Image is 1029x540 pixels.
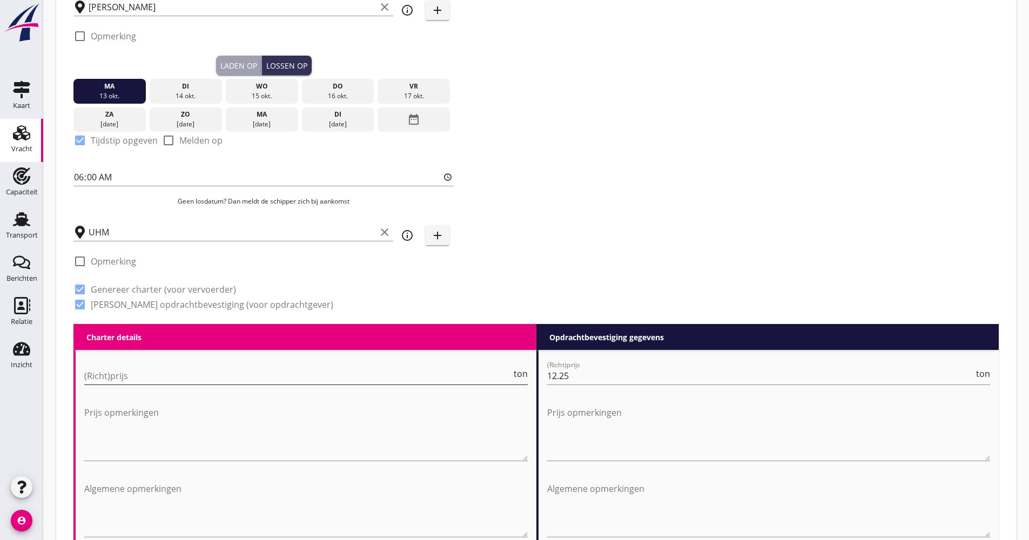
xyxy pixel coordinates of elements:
[76,91,143,101] div: 13 okt.
[76,119,143,129] div: [DATE]
[76,110,143,119] div: za
[228,82,295,91] div: wo
[152,91,219,101] div: 14 okt.
[91,256,136,267] label: Opmerking
[152,110,219,119] div: zo
[11,361,32,368] div: Inzicht
[304,91,371,101] div: 16 okt.
[262,56,312,75] button: Lossen op
[407,110,420,129] i: date_range
[547,404,991,461] textarea: Prijs opmerkingen
[91,31,136,42] label: Opmerking
[6,188,38,195] div: Capaciteit
[380,82,447,91] div: vr
[152,82,219,91] div: di
[228,119,295,129] div: [DATE]
[11,510,32,531] i: account_circle
[380,91,447,101] div: 17 okt.
[431,4,444,17] i: add
[6,275,37,282] div: Berichten
[220,60,257,71] div: Laden op
[76,82,143,91] div: ma
[547,367,974,384] input: (Richt)prijs
[431,229,444,242] i: add
[91,284,236,295] label: Genereer charter (voor vervoerder)
[304,82,371,91] div: do
[304,119,371,129] div: [DATE]
[228,110,295,119] div: ma
[266,60,307,71] div: Lossen op
[84,367,512,384] input: (Richt)prijs
[89,224,376,241] input: Losplaats
[73,197,454,206] p: Geen losdatum? Dan meldt de schipper zich bij aankomst
[152,119,219,129] div: [DATE]
[11,318,32,325] div: Relatie
[401,4,414,17] i: info_outline
[514,369,528,378] span: ton
[378,226,391,239] i: clear
[84,404,528,461] textarea: Prijs opmerkingen
[304,110,371,119] div: di
[11,145,32,152] div: Vracht
[91,299,333,310] label: [PERSON_NAME] opdrachtbevestiging (voor opdrachtgever)
[976,369,990,378] span: ton
[91,135,158,146] label: Tijdstip opgeven
[6,232,38,239] div: Transport
[401,229,414,242] i: info_outline
[378,1,391,13] i: clear
[13,102,30,109] div: Kaart
[179,135,223,146] label: Melden op
[547,480,991,537] textarea: Algemene opmerkingen
[2,3,41,43] img: logo-small.a267ee39.svg
[228,91,295,101] div: 15 okt.
[216,56,262,75] button: Laden op
[84,480,528,537] textarea: Algemene opmerkingen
